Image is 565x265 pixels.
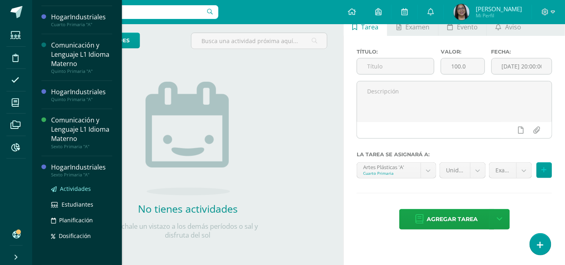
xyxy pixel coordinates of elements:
label: Fecha: [491,49,552,55]
a: Unidad 4 [440,163,485,178]
span: Mi Perfil [476,12,522,19]
span: Tarea [362,17,379,37]
span: Evento [457,17,478,37]
span: Planificación [59,216,93,224]
a: HogarIndustrialesCuarto Primaria "A" [51,12,112,27]
div: Comunicación y Lenguaje L1 Idioma Materno [51,41,112,68]
input: Busca una actividad próxima aquí... [191,33,327,49]
h2: No tienes actividades [107,202,268,215]
a: Examen (30.0pts) [489,163,532,178]
div: Quinto Primaria "A" [51,68,112,74]
a: Aviso [487,17,530,36]
input: Título [357,58,434,74]
span: Estudiantes [62,201,93,208]
div: HogarIndustriales [51,12,112,22]
a: Comunicación y Lenguaje L1 Idioma MaternoQuinto Primaria "A" [51,41,112,74]
span: Examen [405,17,429,37]
a: HogarIndustrialesQuinto Primaria "A" [51,87,112,102]
input: Busca un usuario... [37,5,218,19]
a: Artes Plásticas 'A'Cuarto Primaria [357,163,436,178]
div: HogarIndustriales [51,87,112,97]
input: Puntos máximos [441,58,484,74]
span: Actividades [60,185,91,193]
div: Quinto Primaria "A" [51,97,112,102]
p: Échale un vistazo a los demás períodos o sal y disfruta del sol [107,222,268,240]
div: Artes Plásticas 'A' [363,163,415,170]
img: no_activities.png [146,82,230,195]
img: 57f8203d49280542915512b9ff47d106.png [454,4,470,20]
span: Aviso [505,17,521,37]
a: Planificación [51,215,112,225]
a: Comunicación y Lenguaje L1 Idioma MaternoSexto Primaria "A" [51,116,112,149]
div: Cuarto Primaria [363,170,415,176]
a: HogarIndustrialesSexto Primaria "A" [51,163,112,178]
a: Dosificación [51,231,112,240]
span: Dosificación [59,232,91,240]
div: Sexto Primaria "A" [51,172,112,178]
div: Sexto Primaria "A" [51,144,112,149]
a: Estudiantes [51,200,112,209]
div: HogarIndustriales [51,163,112,172]
label: Título: [357,49,434,55]
label: La tarea se asignará a: [357,151,552,157]
label: Valor: [441,49,485,55]
span: Examen (30.0pts) [495,163,510,178]
a: Examen [388,17,438,36]
span: [PERSON_NAME] [476,5,522,13]
div: Cuarto Primaria "A" [51,22,112,27]
input: Fecha de entrega [492,58,552,74]
a: Tarea [344,17,387,36]
a: Actividades [51,184,112,193]
span: Agregar tarea [427,209,478,229]
span: Unidad 4 [446,163,464,178]
div: Comunicación y Lenguaje L1 Idioma Materno [51,116,112,143]
a: Evento [439,17,487,36]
